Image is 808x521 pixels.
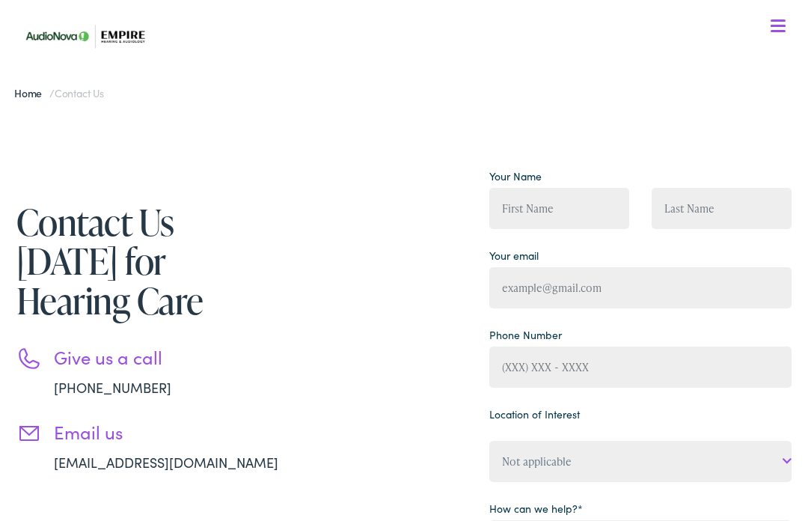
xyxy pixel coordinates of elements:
[489,501,583,517] label: How can we help?
[54,378,171,397] a: [PHONE_NUMBER]
[54,453,278,472] a: [EMAIL_ADDRESS][DOMAIN_NAME]
[28,60,792,106] a: What We Offer
[16,202,361,320] h1: Contact Us [DATE] for Hearing Care
[14,85,104,100] span: /
[489,267,792,308] input: example@gmail.com
[14,85,49,100] a: Home
[54,347,361,368] h3: Give us a call
[489,248,539,263] label: Your email
[54,421,361,443] h3: Email us
[652,188,792,229] input: Last Name
[489,347,792,388] input: (XXX) XXX - XXXX
[489,168,542,184] label: Your Name
[489,327,562,343] label: Phone Number
[489,406,580,422] label: Location of Interest
[55,85,104,100] span: Contact Us
[489,188,629,229] input: First Name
